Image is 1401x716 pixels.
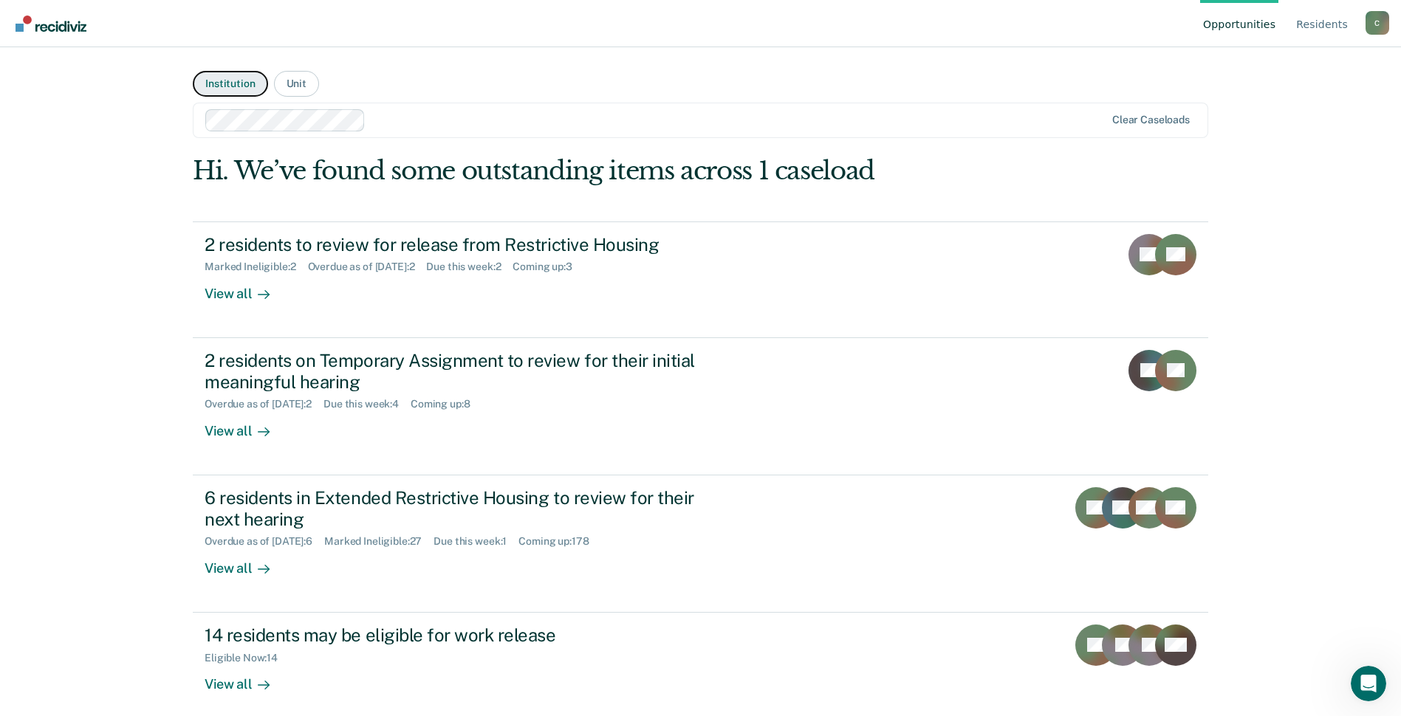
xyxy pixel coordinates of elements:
a: 2 residents on Temporary Assignment to review for their initial meaningful hearingOverdue as of [... [193,338,1208,475]
div: 6 residents in Extended Restrictive Housing to review for their next hearing [205,487,723,530]
div: Coming up : 178 [518,535,600,548]
div: Coming up : 3 [513,261,584,273]
button: Unit [274,71,319,97]
div: C [1366,11,1389,35]
div: Coming up : 8 [411,398,482,410]
iframe: Intercom live chat [1351,666,1386,701]
a: 6 residents in Extended Restrictive Housing to review for their next hearingOverdue as of [DATE]:... [193,475,1208,613]
button: Institution [193,71,267,97]
div: Eligible Now : 14 [205,652,290,664]
a: 2 residents to review for release from Restrictive HousingMarked Ineligible:2Overdue as of [DATE]... [193,221,1208,338]
div: Due this week : 2 [426,261,513,273]
div: 2 residents to review for release from Restrictive Housing [205,234,723,255]
div: View all [205,548,287,576]
div: 2 residents on Temporary Assignment to review for their initial meaningful hearing [205,350,723,393]
div: Hi. We’ve found some outstanding items across 1 caseload [193,156,1005,186]
div: Overdue as of [DATE] : 6 [205,535,324,548]
div: Due this week : 4 [323,398,411,410]
div: 14 residents may be eligible for work release [205,624,723,646]
div: View all [205,273,287,302]
div: Marked Ineligible : 27 [324,535,434,548]
div: Overdue as of [DATE] : 2 [308,261,427,273]
button: Profile dropdown button [1366,11,1389,35]
div: View all [205,410,287,439]
div: Overdue as of [DATE] : 2 [205,398,323,410]
div: Clear caseloads [1112,114,1190,126]
div: Marked Ineligible : 2 [205,261,307,273]
div: Due this week : 1 [434,535,518,548]
div: View all [205,664,287,692]
img: Recidiviz [16,16,86,32]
